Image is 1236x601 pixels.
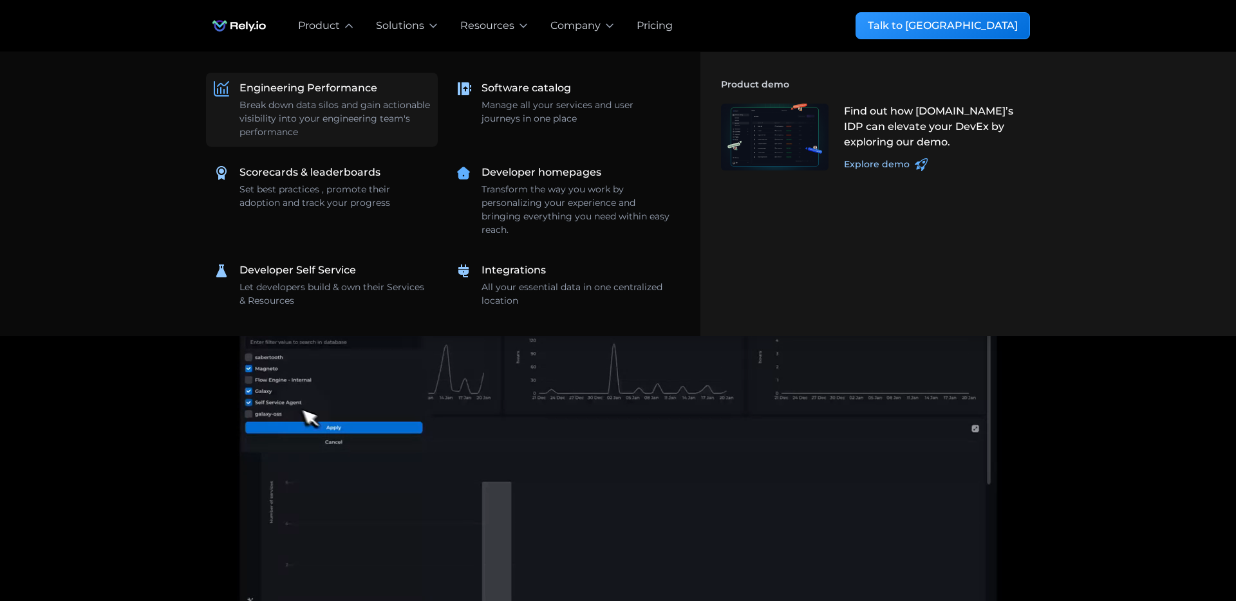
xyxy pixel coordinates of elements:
div: Resources [460,18,514,33]
div: Integrations [482,263,546,278]
a: Engineering PerformanceBreak down data silos and gain actionable visibility into your engineering... [206,73,438,147]
a: Developer homepagesTransform the way you work by personalizing your experience and bringing every... [448,157,680,245]
div: Developer Self Service [239,263,356,278]
div: Engineering Performance [239,80,377,96]
div: Product [298,18,340,33]
div: Software catalog [482,80,571,96]
div: Let developers build & own their Services & Resources [239,281,430,308]
div: Break down data silos and gain actionable visibility into your engineering team's performance [239,98,430,139]
a: Talk to [GEOGRAPHIC_DATA] [856,12,1030,39]
img: Rely.io logo [206,13,272,39]
div: All your essential data in one centralized location [482,281,672,308]
div: Explore demo [844,158,910,171]
div: Transform the way you work by personalizing your experience and bringing everything you need with... [482,183,672,237]
a: IntegrationsAll your essential data in one centralized location [448,255,680,315]
a: Find out how [DOMAIN_NAME]’s IDP can elevate your DevEx by exploring our demo.Explore demo [713,96,1030,179]
div: Talk to [GEOGRAPHIC_DATA] [868,18,1018,33]
iframe: Chatbot [1151,516,1218,583]
div: Scorecards & leaderboards [239,165,380,180]
div: Developer homepages [482,165,601,180]
div: Solutions [376,18,424,33]
h4: Product demo [721,73,1030,96]
a: Pricing [637,18,673,33]
div: Manage all your services and user journeys in one place [482,98,672,125]
a: Scorecards & leaderboardsSet best practices , promote their adoption and track your progress [206,157,438,217]
div: Company [550,18,601,33]
a: Software catalogManage all your services and user journeys in one place [448,73,680,133]
div: Set best practices , promote their adoption and track your progress [239,183,430,210]
a: Developer Self ServiceLet developers build & own their Services & Resources [206,255,438,315]
a: home [206,13,272,39]
div: Find out how [DOMAIN_NAME]’s IDP can elevate your DevEx by exploring our demo. [844,104,1023,150]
